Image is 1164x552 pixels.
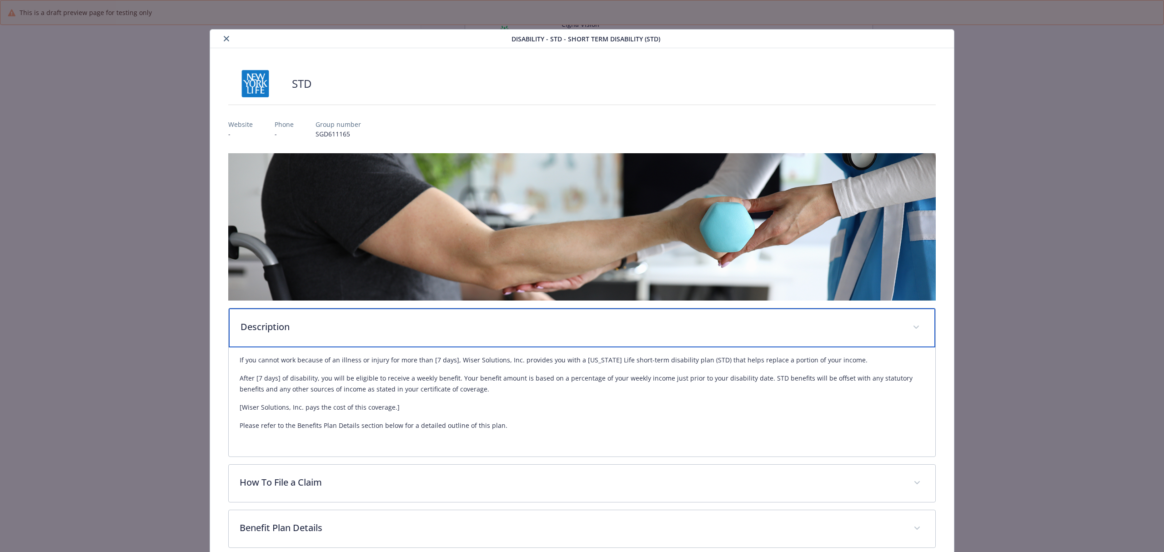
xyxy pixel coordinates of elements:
[229,347,935,457] div: Description
[228,70,283,97] img: New York Life Insurance Company
[240,420,924,431] p: Please refer to the Benefits Plan Details section below for a detailed outline of this plan.
[229,465,935,502] div: How To File a Claim
[275,120,294,129] p: Phone
[240,521,903,535] p: Benefit Plan Details
[316,120,361,129] p: Group number
[241,320,902,334] p: Description
[229,510,935,547] div: Benefit Plan Details
[316,129,361,139] p: SGD611165
[292,76,311,91] h2: STD
[240,476,903,489] p: How To File a Claim
[221,33,232,44] button: close
[229,308,935,347] div: Description
[228,129,253,139] p: -
[228,120,253,129] p: Website
[240,402,924,413] p: [Wiser Solutions, Inc. pays the cost of this coverage.]
[240,355,924,366] p: If you cannot work because of an illness or injury for more than [7 days], Wiser Solutions, Inc. ...
[240,373,924,395] p: After [7 days] of disability, you will be eligible to receive a weekly benefit. Your benefit amou...
[228,153,936,301] img: banner
[512,34,660,44] span: Disability - STD - Short Term Disability (STD)
[275,129,294,139] p: -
